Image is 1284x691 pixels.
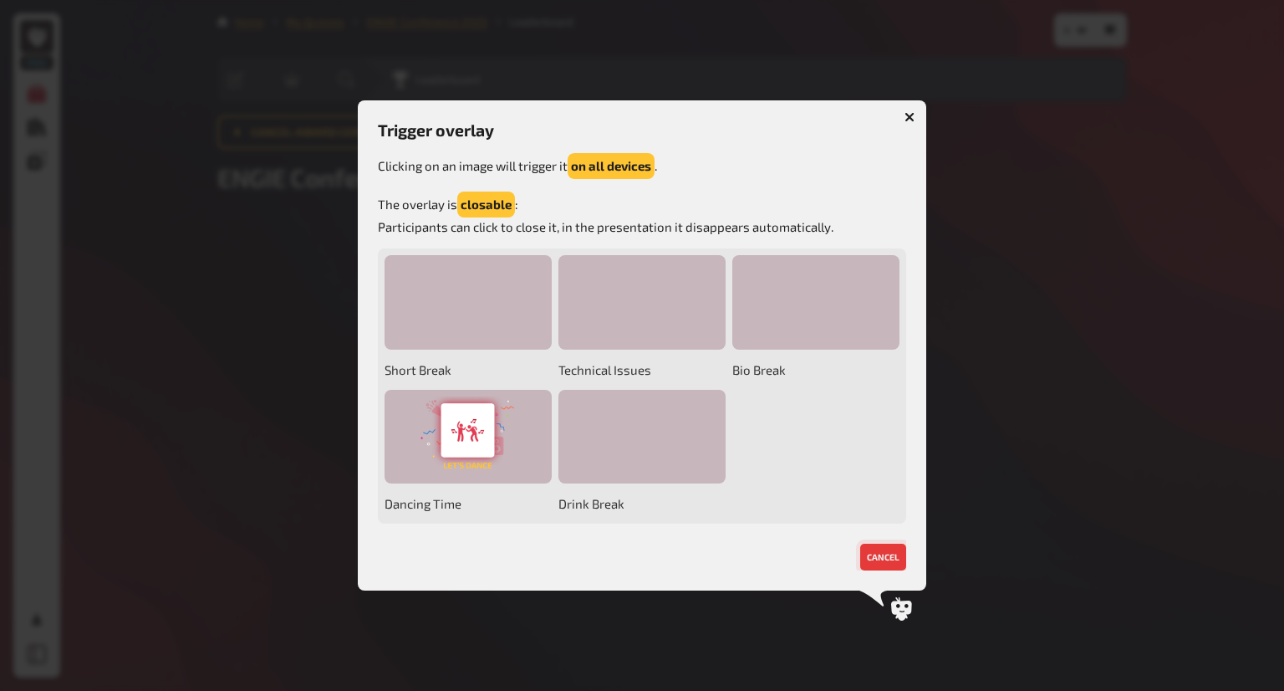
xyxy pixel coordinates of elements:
[385,490,552,517] span: Dancing Time
[558,390,726,484] div: Drink Break
[558,490,726,517] span: Drink Break
[558,356,726,383] span: Technical Issues
[860,544,906,571] button: cancel
[457,192,515,218] button: closable
[732,255,899,350] div: Bio Break
[568,153,655,179] button: on all devices
[385,255,552,350] div: Short Break
[385,356,552,383] span: Short Break
[378,153,906,179] p: Clicking on an image will trigger it .
[385,390,552,484] div: Dancing Time
[378,192,906,237] p: The overlay is : Participants can click to close it, in the presentation it disappears automatica...
[558,255,726,350] div: Technical Issues
[732,356,899,383] span: Bio Break
[378,120,906,140] h3: Trigger overlay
